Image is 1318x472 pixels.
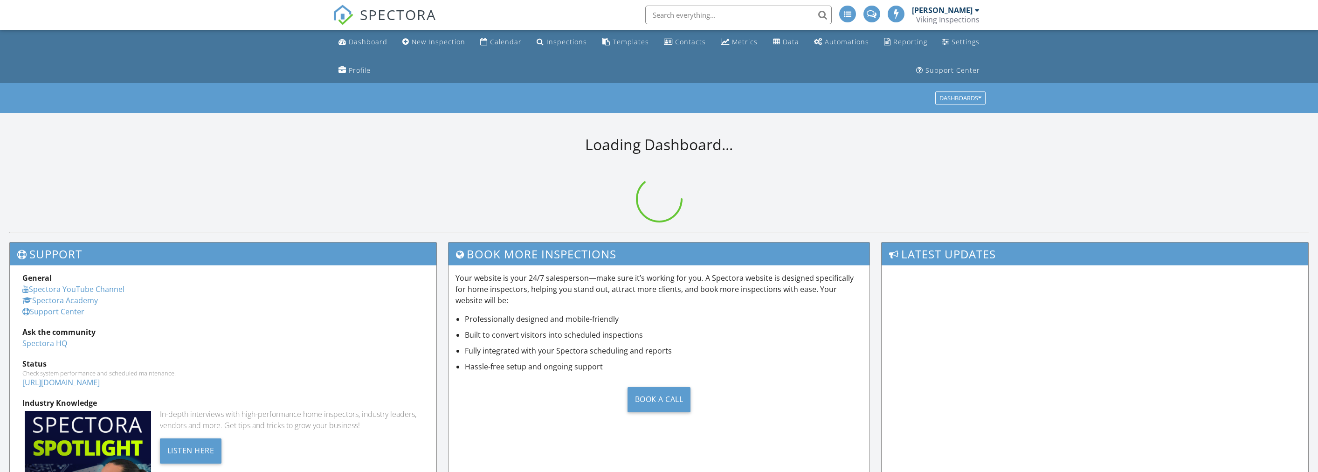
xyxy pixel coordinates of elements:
[160,409,424,431] div: In-depth interviews with high-performance home inspectors, industry leaders, vendors and more. Ge...
[22,369,424,377] div: Check system performance and scheduled maintenance.
[160,438,222,464] div: Listen Here
[952,37,980,46] div: Settings
[533,34,591,51] a: Inspections
[912,62,984,79] a: Support Center
[10,243,436,265] h3: Support
[465,329,863,340] li: Built to convert visitors into scheduled inspections
[335,34,391,51] a: Dashboard
[912,6,973,15] div: [PERSON_NAME]
[22,377,100,388] a: [URL][DOMAIN_NAME]
[455,272,863,306] p: Your website is your 24/7 salesperson—make sure it’s working for you. A Spectora website is desig...
[22,284,124,294] a: Spectora YouTube Channel
[628,387,691,412] div: Book a Call
[360,5,436,24] span: SPECTORA
[732,37,758,46] div: Metrics
[938,34,983,51] a: Settings
[880,34,931,51] a: Reporting
[769,34,803,51] a: Data
[476,34,525,51] a: Calendar
[465,361,863,372] li: Hassle-free setup and ongoing support
[490,37,522,46] div: Calendar
[546,37,587,46] div: Inspections
[465,345,863,356] li: Fully integrated with your Spectora scheduling and reports
[925,66,980,75] div: Support Center
[645,6,832,24] input: Search everything...
[22,306,84,317] a: Support Center
[349,66,371,75] div: Profile
[399,34,469,51] a: New Inspection
[22,326,424,338] div: Ask the community
[349,37,387,46] div: Dashboard
[22,338,67,348] a: Spectora HQ
[935,92,986,105] button: Dashboards
[939,95,981,102] div: Dashboards
[333,5,353,25] img: The Best Home Inspection Software - Spectora
[783,37,799,46] div: Data
[465,313,863,325] li: Professionally designed and mobile-friendly
[333,13,436,32] a: SPECTORA
[599,34,653,51] a: Templates
[717,34,761,51] a: Metrics
[660,34,710,51] a: Contacts
[675,37,706,46] div: Contacts
[160,445,222,455] a: Listen Here
[916,15,980,24] div: Viking Inspections
[22,273,52,283] strong: General
[22,397,424,409] div: Industry Knowledge
[449,243,869,265] h3: Book More Inspections
[893,37,927,46] div: Reporting
[613,37,649,46] div: Templates
[22,358,424,369] div: Status
[882,243,1308,265] h3: Latest Updates
[335,62,374,79] a: Company Profile
[825,37,869,46] div: Automations
[810,34,873,51] a: Automations (Advanced)
[22,295,98,305] a: Spectora Academy
[455,380,863,419] a: Book a Call
[412,37,465,46] div: New Inspection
